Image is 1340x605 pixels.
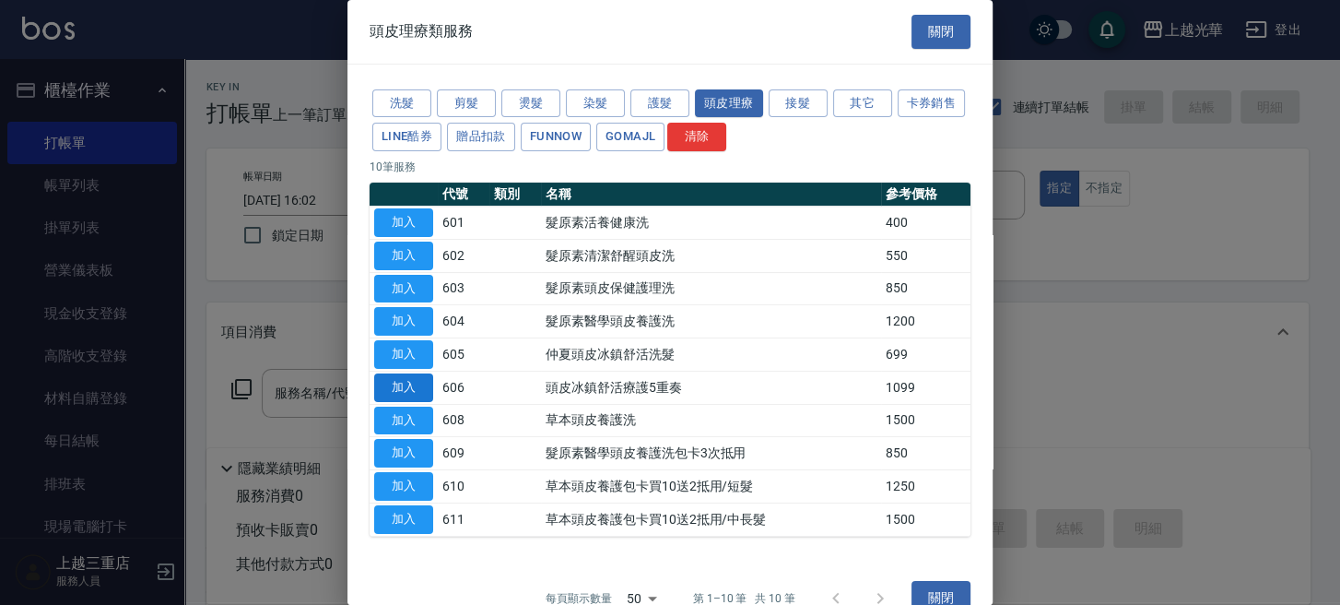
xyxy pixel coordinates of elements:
button: 加入 [374,340,433,369]
td: 603 [438,272,489,305]
td: 草本頭皮養護洗 [541,404,880,437]
td: 頭皮冰鎮舒活療護5重奏 [541,371,880,404]
th: 類別 [489,183,541,207]
td: 仲夏頭皮冰鎮舒活洗髮 [541,338,880,372]
th: 參考價格 [881,183,970,207]
button: 頭皮理療 [695,89,763,118]
th: 名稱 [541,183,880,207]
p: 10 筆服務 [370,159,970,175]
button: 加入 [374,505,433,534]
button: 加入 [374,208,433,237]
td: 1500 [881,404,970,437]
td: 699 [881,338,970,372]
td: 髮原素活養健康洗 [541,207,880,240]
button: 護髮 [630,89,689,118]
td: 髮原素醫學頭皮養護洗 [541,305,880,338]
button: 關閉 [911,15,970,49]
td: 606 [438,371,489,404]
button: FUNNOW [521,123,591,151]
th: 代號 [438,183,489,207]
button: 加入 [374,374,433,402]
td: 602 [438,239,489,272]
button: 加入 [374,307,433,336]
button: 其它 [833,89,892,118]
button: 接髮 [769,89,828,118]
button: LINE酷券 [372,123,441,151]
td: 609 [438,437,489,470]
td: 400 [881,207,970,240]
td: 髮原素清潔舒醒頭皮洗 [541,239,880,272]
td: 601 [438,207,489,240]
button: 剪髮 [437,89,496,118]
td: 850 [881,272,970,305]
button: 加入 [374,407,433,435]
button: 清除 [667,123,726,151]
button: 染髮 [566,89,625,118]
button: 洗髮 [372,89,431,118]
td: 髮原素頭皮保健護理洗 [541,272,880,305]
td: 1200 [881,305,970,338]
td: 550 [881,239,970,272]
button: 加入 [374,439,433,468]
td: 605 [438,338,489,372]
button: GOMAJL [596,123,664,151]
td: 草本頭皮養護包卡買10送2抵用/短髮 [541,470,880,504]
td: 草本頭皮養護包卡買10送2抵用/中長髮 [541,503,880,536]
button: 贈品扣款 [447,123,515,151]
td: 610 [438,470,489,504]
td: 1250 [881,470,970,504]
span: 頭皮理療類服務 [370,22,473,41]
td: 1099 [881,371,970,404]
button: 加入 [374,472,433,501]
button: 加入 [374,242,433,270]
button: 加入 [374,275,433,303]
button: 卡券銷售 [898,89,966,118]
td: 604 [438,305,489,338]
td: 850 [881,437,970,470]
td: 1500 [881,503,970,536]
td: 髮原素醫學頭皮養護洗包卡3次抵用 [541,437,880,470]
td: 608 [438,404,489,437]
td: 611 [438,503,489,536]
button: 燙髮 [501,89,560,118]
